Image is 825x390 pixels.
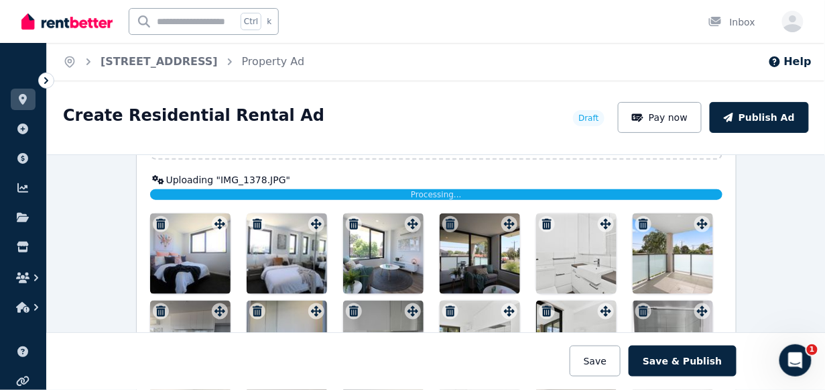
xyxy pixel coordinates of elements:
[618,102,702,133] button: Pay now
[241,13,261,30] span: Ctrl
[570,346,621,377] button: Save
[768,54,812,70] button: Help
[150,173,723,187] div: Uploading " IMG_1378.JPG "
[47,43,320,81] nav: Breadcrumb
[411,190,462,199] span: Processing...
[779,344,812,377] iframe: Intercom live chat
[242,55,305,68] a: Property Ad
[629,346,736,377] button: Save & Publish
[267,16,271,27] span: k
[807,344,818,355] span: 1
[63,105,324,126] h1: Create Residential Rental Ad
[708,15,755,29] div: Inbox
[578,113,598,124] span: Draft
[710,102,809,133] button: Publish Ad
[101,55,218,68] a: [STREET_ADDRESS]
[21,11,113,32] img: RentBetter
